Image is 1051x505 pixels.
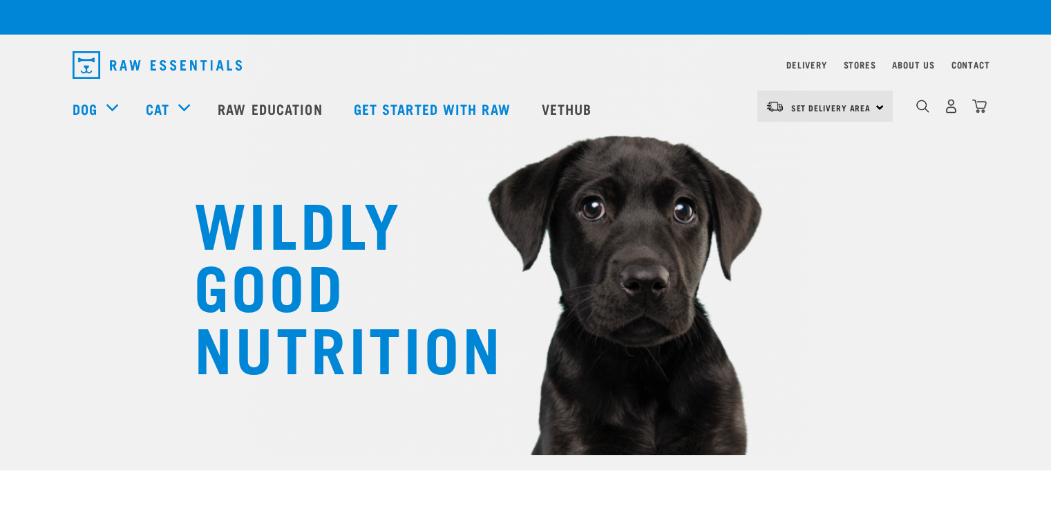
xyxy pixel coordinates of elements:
a: Stores [844,62,876,67]
img: home-icon-1@2x.png [916,100,929,113]
a: Raw Education [204,81,339,136]
span: Set Delivery Area [791,105,871,110]
img: van-moving.png [766,100,784,113]
a: Dog [73,98,97,119]
img: user.png [944,99,958,113]
a: Delivery [786,62,826,67]
nav: dropdown navigation [61,46,990,84]
a: Contact [951,62,990,67]
h1: WILDLY GOOD NUTRITION [194,190,471,377]
a: Cat [146,98,169,119]
img: home-icon@2x.png [972,99,987,113]
a: About Us [892,62,934,67]
img: Raw Essentials Logo [73,51,242,79]
a: Get started with Raw [340,81,528,136]
a: Vethub [528,81,609,136]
